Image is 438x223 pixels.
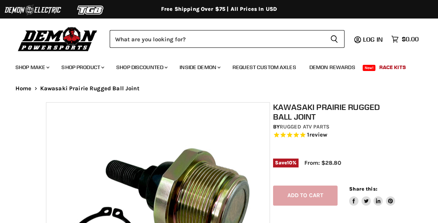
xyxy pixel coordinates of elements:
[304,159,341,166] span: From: $28.80
[304,59,361,75] a: Demon Rewards
[307,132,327,139] span: 1 reviews
[360,36,387,43] a: Log in
[373,59,412,75] a: Race Kits
[10,59,54,75] a: Shop Make
[273,159,299,167] span: Save %
[287,160,292,166] span: 10
[110,30,345,48] form: Product
[349,186,377,192] span: Share this:
[273,131,395,139] span: Rated 5.0 out of 5 stars 1 reviews
[174,59,225,75] a: Inside Demon
[56,59,109,75] a: Shop Product
[324,30,345,48] button: Search
[40,85,139,92] span: Kawasaki Prairie Rugged Ball Joint
[273,102,395,122] h1: Kawasaki Prairie Rugged Ball Joint
[10,56,417,75] ul: Main menu
[227,59,302,75] a: Request Custom Axles
[110,59,172,75] a: Shop Discounted
[280,123,329,130] a: Rugged ATV Parts
[402,35,419,43] span: $0.00
[110,30,324,48] input: Search
[62,3,120,17] img: TGB Logo 2
[15,25,100,52] img: Demon Powersports
[273,123,395,131] div: by
[4,3,62,17] img: Demon Electric Logo 2
[363,65,376,71] span: New!
[363,35,383,43] span: Log in
[309,132,328,139] span: review
[15,85,32,92] a: Home
[387,34,423,45] a: $0.00
[349,186,395,206] aside: Share this:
